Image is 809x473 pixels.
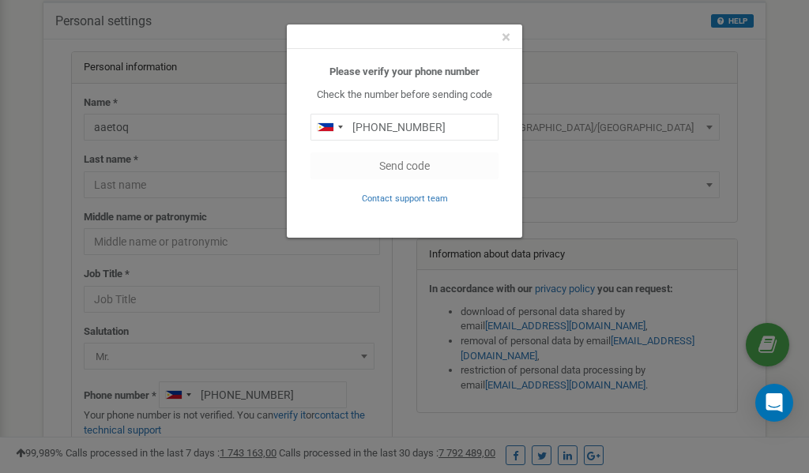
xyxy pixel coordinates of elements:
[310,152,499,179] button: Send code
[755,384,793,422] div: Open Intercom Messenger
[502,28,510,47] span: ×
[329,66,480,77] b: Please verify your phone number
[502,29,510,46] button: Close
[310,88,499,103] p: Check the number before sending code
[362,192,448,204] a: Contact support team
[362,193,448,204] small: Contact support team
[311,114,348,140] div: Telephone country code
[310,114,499,141] input: 0905 123 4567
